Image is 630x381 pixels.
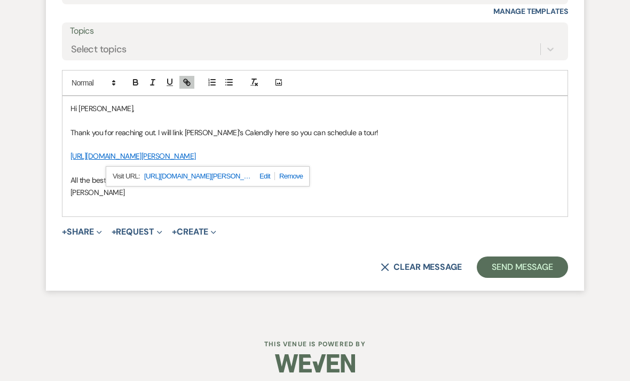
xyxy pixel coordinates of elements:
[477,256,568,278] button: Send Message
[144,169,251,183] a: [URL][DOMAIN_NAME][PERSON_NAME]
[70,174,560,186] p: All the best,
[493,6,568,16] a: Manage Templates
[112,228,116,236] span: +
[62,228,67,236] span: +
[62,228,102,236] button: Share
[70,151,196,161] a: [URL][DOMAIN_NAME][PERSON_NAME]
[381,263,462,271] button: Clear message
[70,127,560,138] p: Thank you for reaching out. I will link [PERSON_NAME]’s Calendly here so you can schedule a tour!
[70,24,560,39] label: Topics
[70,103,560,114] p: Hi [PERSON_NAME],
[172,228,177,236] span: +
[70,186,560,198] p: [PERSON_NAME]
[172,228,216,236] button: Create
[71,42,127,56] div: Select topics
[112,228,162,236] button: Request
